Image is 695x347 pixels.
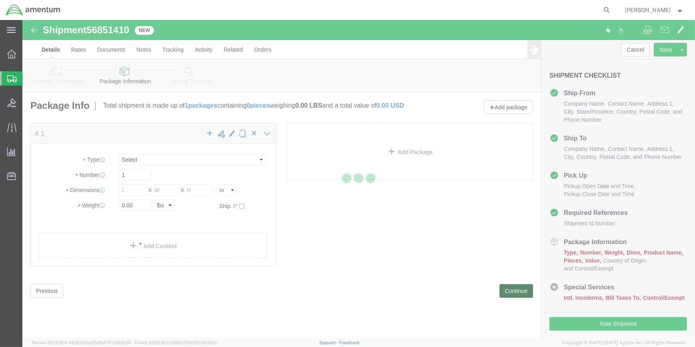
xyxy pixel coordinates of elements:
[562,339,685,346] span: Copyright © [DATE]-[DATE] Agistix Inc., All Rights Reserved
[625,6,671,14] span: Donald Frederiksen
[625,5,684,15] button: [PERSON_NAME]
[319,340,339,345] a: Support
[99,340,131,345] span: [DATE] 09:50:51
[186,340,218,345] span: [DATE] 09:39:01
[32,340,131,345] span: Server: 2025.19.0-49328d0a35e
[6,4,61,16] img: logo
[135,340,218,345] span: Client: 2025.19.0-129fbcf
[339,340,359,345] a: Feedback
